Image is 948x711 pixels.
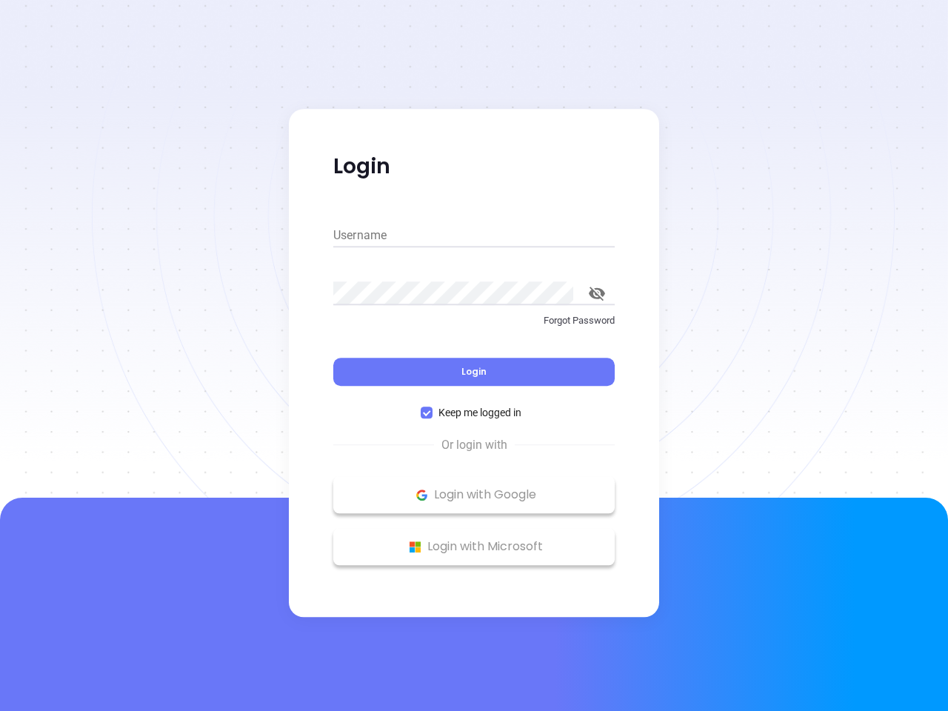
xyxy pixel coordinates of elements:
img: Microsoft Logo [406,538,424,556]
img: Google Logo [413,486,431,504]
button: Google Logo Login with Google [333,476,615,513]
p: Login with Microsoft [341,535,607,558]
p: Forgot Password [333,313,615,328]
button: Login [333,358,615,386]
a: Forgot Password [333,313,615,340]
p: Login [333,153,615,180]
button: Microsoft Logo Login with Microsoft [333,528,615,565]
span: Keep me logged in [433,404,527,421]
span: Or login with [434,436,515,454]
button: toggle password visibility [579,276,615,311]
span: Login [461,365,487,378]
p: Login with Google [341,484,607,506]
